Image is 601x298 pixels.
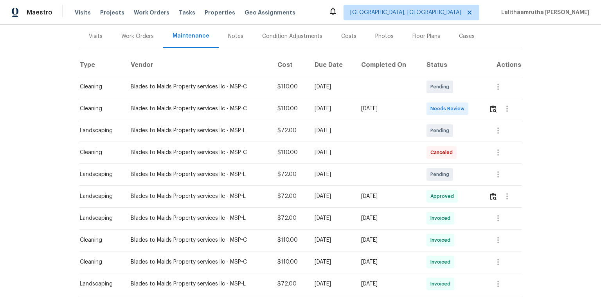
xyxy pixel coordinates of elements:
[131,149,265,156] div: Blades to Maids Property services llc - MSP-C
[361,192,414,200] div: [DATE]
[124,54,271,76] th: Vendor
[430,214,453,222] span: Invoiced
[80,171,118,178] div: Landscaping
[361,280,414,288] div: [DATE]
[131,127,265,135] div: Blades to Maids Property services llc - MSP-L
[350,9,461,16] span: [GEOGRAPHIC_DATA], [GEOGRAPHIC_DATA]
[489,187,498,206] button: Review Icon
[315,149,348,156] div: [DATE]
[80,280,118,288] div: Landscaping
[134,9,169,16] span: Work Orders
[361,214,414,222] div: [DATE]
[173,32,209,40] div: Maintenance
[430,236,453,244] span: Invoiced
[277,105,302,113] div: $110.00
[430,149,456,156] span: Canceled
[277,258,302,266] div: $110.00
[80,127,118,135] div: Landscaping
[412,32,440,40] div: Floor Plans
[79,54,124,76] th: Type
[361,258,414,266] div: [DATE]
[430,127,452,135] span: Pending
[75,9,91,16] span: Visits
[131,171,265,178] div: Blades to Maids Property services llc - MSP-L
[27,9,52,16] span: Maestro
[315,258,348,266] div: [DATE]
[131,105,265,113] div: Blades to Maids Property services llc - MSP-C
[262,32,322,40] div: Condition Adjustments
[100,9,124,16] span: Projects
[80,192,118,200] div: Landscaping
[341,32,356,40] div: Costs
[490,105,497,113] img: Review Icon
[80,236,118,244] div: Cleaning
[80,83,118,91] div: Cleaning
[315,83,348,91] div: [DATE]
[315,127,348,135] div: [DATE]
[131,83,265,91] div: Blades to Maids Property services llc - MSP-C
[420,54,482,76] th: Status
[277,149,302,156] div: $110.00
[131,214,265,222] div: Blades to Maids Property services llc - MSP-L
[430,258,453,266] span: Invoiced
[277,171,302,178] div: $72.00
[361,105,414,113] div: [DATE]
[375,32,394,40] div: Photos
[315,280,348,288] div: [DATE]
[80,214,118,222] div: Landscaping
[131,236,265,244] div: Blades to Maids Property services llc - MSP-C
[277,127,302,135] div: $72.00
[315,105,348,113] div: [DATE]
[80,105,118,113] div: Cleaning
[277,236,302,244] div: $110.00
[131,280,265,288] div: Blades to Maids Property services llc - MSP-L
[430,105,468,113] span: Needs Review
[131,192,265,200] div: Blades to Maids Property services llc - MSP-L
[277,280,302,288] div: $72.00
[498,9,589,16] span: Lalithaamrutha [PERSON_NAME]
[80,149,118,156] div: Cleaning
[490,193,497,200] img: Review Icon
[430,171,452,178] span: Pending
[245,9,295,16] span: Geo Assignments
[89,32,103,40] div: Visits
[361,236,414,244] div: [DATE]
[205,9,235,16] span: Properties
[131,258,265,266] div: Blades to Maids Property services llc - MSP-C
[271,54,309,76] th: Cost
[179,10,195,15] span: Tasks
[80,258,118,266] div: Cleaning
[308,54,354,76] th: Due Date
[430,280,453,288] span: Invoiced
[489,99,498,118] button: Review Icon
[277,83,302,91] div: $110.00
[459,32,475,40] div: Cases
[121,32,154,40] div: Work Orders
[315,192,348,200] div: [DATE]
[315,171,348,178] div: [DATE]
[277,214,302,222] div: $72.00
[430,192,457,200] span: Approved
[277,192,302,200] div: $72.00
[355,54,420,76] th: Completed On
[482,54,522,76] th: Actions
[315,236,348,244] div: [DATE]
[315,214,348,222] div: [DATE]
[430,83,452,91] span: Pending
[228,32,243,40] div: Notes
